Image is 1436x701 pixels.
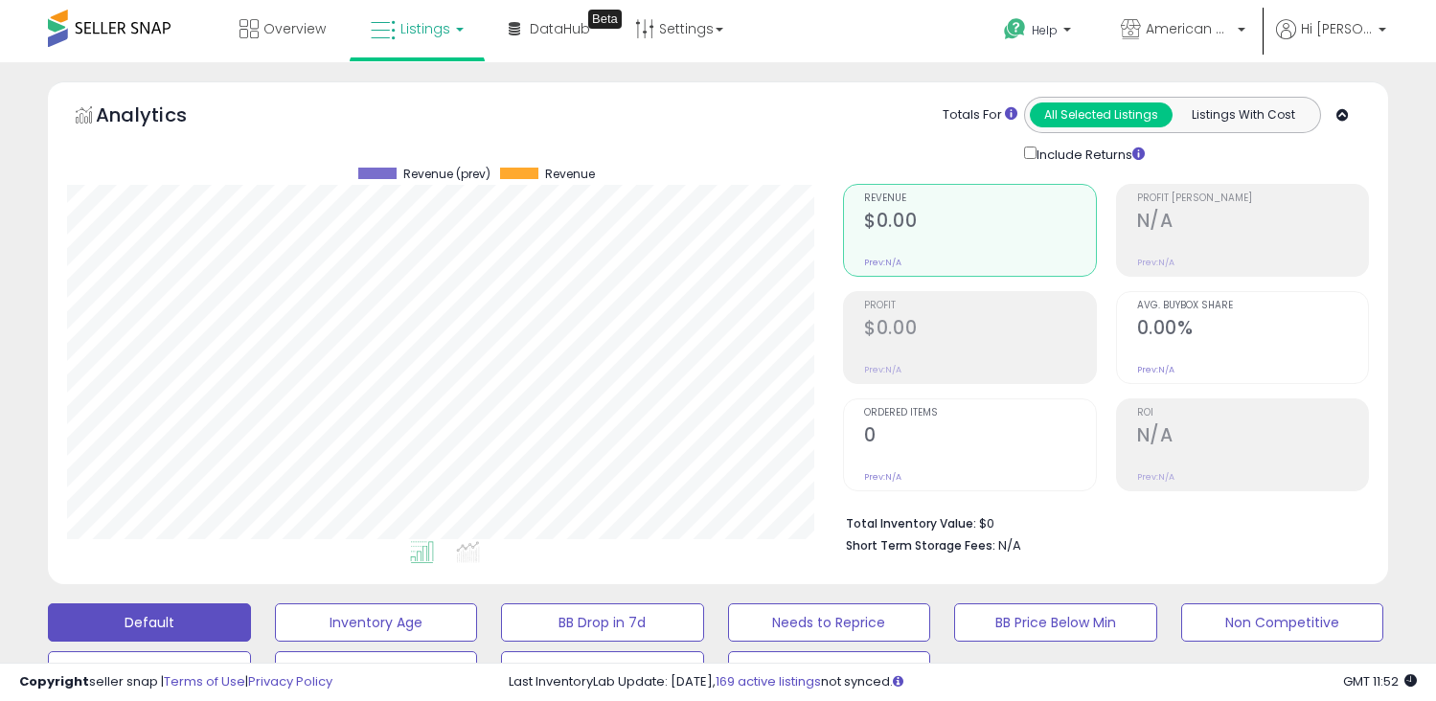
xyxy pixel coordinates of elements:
span: Revenue (prev) [403,168,490,181]
small: Prev: N/A [864,471,901,483]
span: Profit [PERSON_NAME] [1137,193,1368,204]
i: Get Help [1003,17,1027,41]
button: Inventory Age [275,603,478,642]
span: Help [1032,22,1058,38]
button: Top Sellers [48,651,251,690]
span: Ordered Items [864,408,1095,418]
span: 2025-09-10 11:52 GMT [1343,672,1417,690]
button: All Selected Listings [1030,102,1173,127]
div: Totals For [943,106,1017,124]
h2: $0.00 [864,210,1095,236]
button: BB Price Below Min [954,603,1157,642]
span: Overview [263,19,326,38]
h2: 0.00% [1137,317,1368,343]
button: Non Competitive [1181,603,1384,642]
small: Prev: N/A [1137,471,1174,483]
b: Total Inventory Value: [846,515,976,531]
button: Default [48,603,251,642]
h2: $0.00 [864,317,1095,343]
small: Prev: N/A [1137,364,1174,375]
h2: 0 [864,424,1095,450]
span: American Apollo [1146,19,1232,38]
button: 30 Day Decrease [728,651,931,690]
span: Listings [400,19,450,38]
small: Prev: N/A [864,257,901,268]
h5: Analytics [96,102,224,133]
span: ROI [1137,408,1368,418]
div: seller snap | | [19,673,332,691]
button: Listings With Cost [1172,102,1314,127]
a: 169 active listings [716,672,821,690]
a: Privacy Policy [248,672,332,690]
h2: N/A [1137,424,1368,450]
b: Short Term Storage Fees: [846,537,995,554]
small: Prev: N/A [1137,257,1174,268]
button: BB Drop in 7d [501,603,704,642]
a: Hi [PERSON_NAME] [1276,19,1386,62]
span: Hi [PERSON_NAME] [1301,19,1373,38]
span: N/A [998,536,1021,554]
strong: Copyright [19,672,89,690]
button: Items Being Repriced [501,651,704,690]
a: Terms of Use [164,672,245,690]
button: Selling @ Max [275,651,478,690]
span: Profit [864,301,1095,311]
span: DataHub [530,19,590,38]
li: $0 [846,510,1355,533]
div: Tooltip anchor [588,10,622,29]
small: Prev: N/A [864,364,901,375]
h2: N/A [1137,210,1368,236]
div: Include Returns [1010,143,1168,165]
span: Avg. Buybox Share [1137,301,1368,311]
a: Help [989,3,1090,62]
div: Last InventoryLab Update: [DATE], not synced. [509,673,1417,691]
span: Revenue [545,168,595,181]
button: Needs to Reprice [728,603,931,642]
span: Revenue [864,193,1095,204]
